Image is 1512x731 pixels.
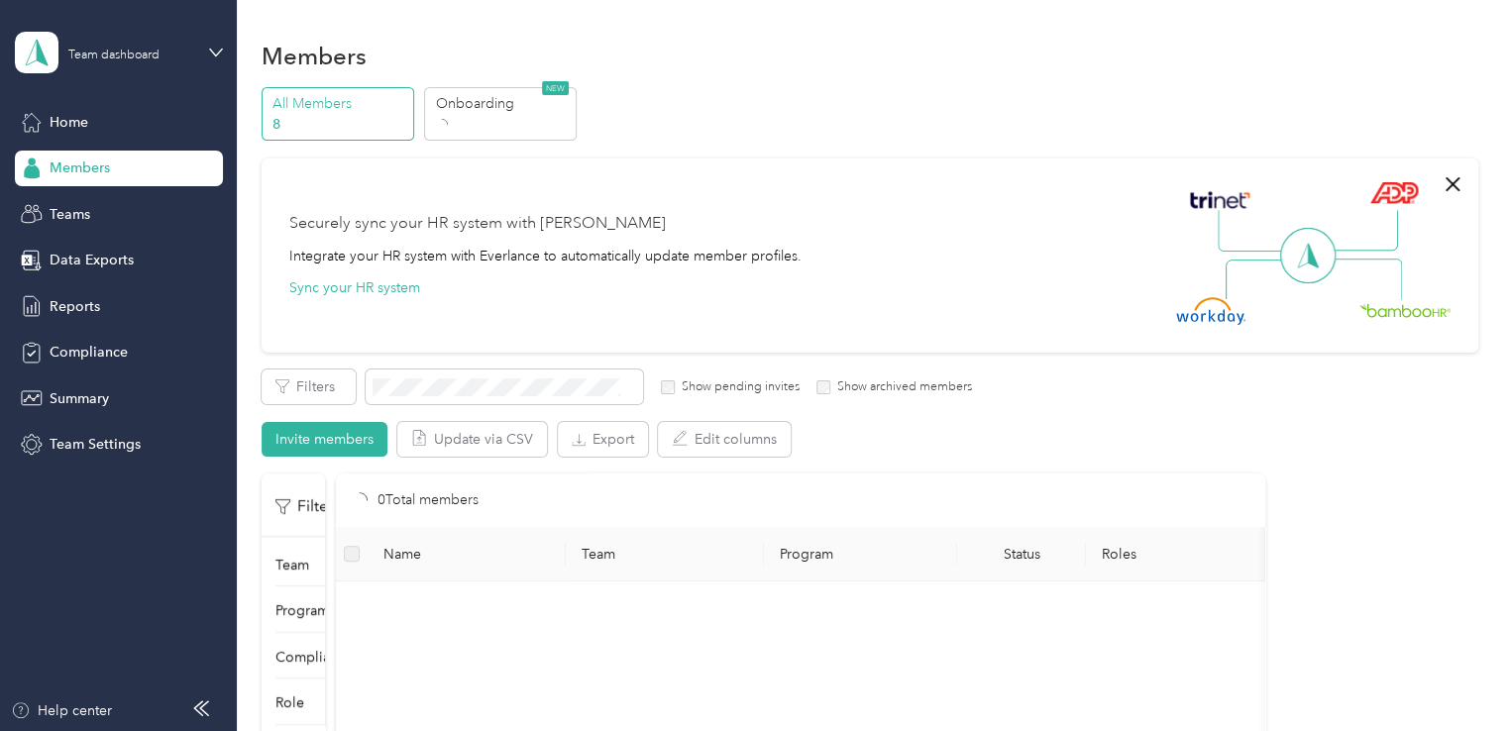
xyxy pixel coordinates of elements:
[50,296,100,317] span: Reports
[275,494,356,519] p: Filter by
[1176,297,1245,325] img: Workday
[397,422,547,457] button: Update via CSV
[1225,259,1294,299] img: Line Left Down
[542,81,569,95] span: NEW
[50,342,128,363] span: Compliance
[275,692,304,713] p: Role
[764,527,957,581] th: Program
[262,422,387,457] button: Invite members
[957,527,1086,581] th: Status
[1218,210,1287,253] img: Line Left Up
[262,369,356,404] button: Filters
[272,114,407,135] p: 8
[1185,186,1254,214] img: Trinet
[566,527,764,581] th: Team
[675,378,800,396] label: Show pending invites
[1333,259,1402,301] img: Line Right Down
[11,700,112,721] button: Help center
[1359,303,1451,317] img: BambooHR
[1086,527,1284,581] th: Roles
[68,50,160,61] div: Team dashboard
[436,93,571,114] p: Onboarding
[50,112,88,133] span: Home
[558,422,648,457] button: Export
[50,250,134,270] span: Data Exports
[289,246,802,266] div: Integrate your HR system with Everlance to automatically update member profiles.
[1369,181,1418,204] img: ADP
[262,46,367,66] h1: Members
[50,388,109,409] span: Summary
[289,212,666,236] div: Securely sync your HR system with [PERSON_NAME]
[368,527,566,581] th: Name
[1401,620,1512,731] iframe: Everlance-gr Chat Button Frame
[1329,210,1398,252] img: Line Right Up
[275,555,309,575] p: Team
[50,157,110,178] span: Members
[383,546,550,563] span: Name
[275,647,391,668] p: Compliance status
[272,93,407,114] p: All Members
[830,378,972,396] label: Show archived members
[658,422,791,457] button: Edit columns
[50,434,141,455] span: Team Settings
[50,204,90,225] span: Teams
[275,600,329,621] p: Program
[378,489,479,511] p: 0 Total members
[289,277,420,298] button: Sync your HR system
